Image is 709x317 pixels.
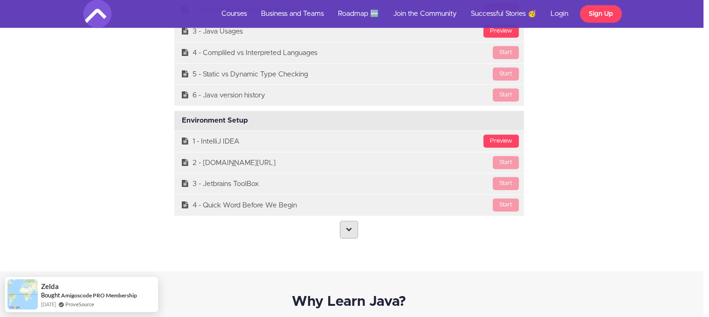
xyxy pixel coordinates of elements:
[41,283,59,290] span: Zelda
[580,5,622,23] a: Sign Up
[41,291,60,299] span: Bought
[174,64,524,85] a: Start5 - Static vs Dynamic Type Checking
[174,131,524,152] a: Preview1 - IntelliJ IDEA
[483,135,519,148] div: Preview
[174,152,524,173] a: Start2 - [DOMAIN_NAME][URL]
[493,156,519,169] div: Start
[174,42,524,63] a: Start4 - Compliled vs Interpreted Languages
[174,21,524,42] a: Preview3 - Java Usages
[493,177,519,190] div: Start
[174,173,524,194] a: Start3 - Jetbrains ToolBox
[61,292,137,299] a: Amigoscode PRO Membership
[41,300,56,308] span: [DATE]
[292,295,406,309] strong: Why Learn Java?
[493,89,519,102] div: Start
[493,68,519,81] div: Start
[483,25,519,38] div: Preview
[65,300,94,308] a: ProveSource
[7,279,38,310] img: provesource social proof notification image
[174,85,524,106] a: Start6 - Java version history
[493,199,519,212] div: Start
[174,195,524,216] a: Start4 - Quick Word Before We Begin
[174,111,524,131] div: Environment Setup
[493,46,519,59] div: Start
